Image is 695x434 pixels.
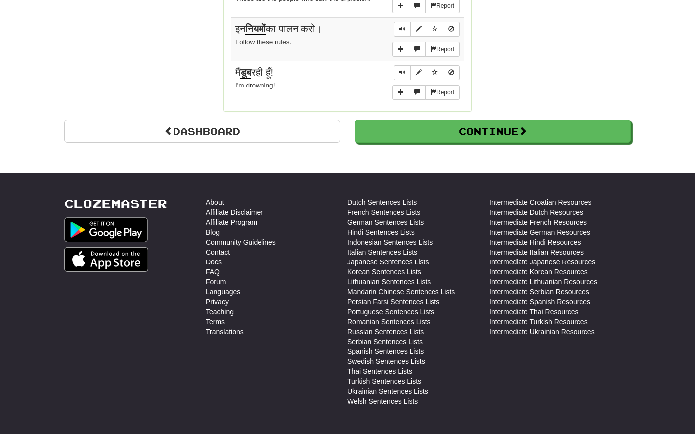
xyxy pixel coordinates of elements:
[392,85,460,100] div: More sentence controls
[206,327,244,337] a: Translations
[206,297,229,307] a: Privacy
[355,120,631,143] button: Continue
[425,42,460,57] button: Report
[489,297,590,307] a: Intermediate Spanish Resources
[347,356,425,366] a: Swedish Sentences Lists
[489,287,589,297] a: Intermediate Serbian Resources
[206,307,234,317] a: Teaching
[392,42,460,57] div: More sentence controls
[347,337,423,347] a: Serbian Sentences Lists
[347,307,434,317] a: Portuguese Sentences Lists
[206,227,220,237] a: Blog
[489,257,595,267] a: Intermediate Japanese Resources
[347,257,429,267] a: Japanese Sentences Lists
[206,207,263,217] a: Affiliate Disclaimer
[489,277,597,287] a: Intermediate Lithuanian Resources
[347,317,431,327] a: Romanian Sentences Lists
[347,227,415,237] a: Hindi Sentences Lists
[347,347,424,356] a: Spanish Sentences Lists
[347,327,424,337] a: Russian Sentences Lists
[347,237,433,247] a: Indonesian Sentences Lists
[427,65,443,80] button: Toggle favorite
[240,67,251,79] u: डूब
[206,237,276,247] a: Community Guidelines
[347,376,421,386] a: Turkish Sentences Lists
[206,197,224,207] a: About
[347,366,412,376] a: Thai Sentences Lists
[394,65,460,80] div: Sentence controls
[206,257,222,267] a: Docs
[489,237,581,247] a: Intermediate Hindi Resources
[394,22,460,37] div: Sentence controls
[394,65,411,80] button: Play sentence audio
[489,197,591,207] a: Intermediate Croatian Resources
[64,120,340,143] a: Dashboard
[206,287,240,297] a: Languages
[394,22,411,37] button: Play sentence audio
[410,65,427,80] button: Edit sentence
[206,247,230,257] a: Contact
[235,82,275,89] small: I'm drowning!
[347,277,431,287] a: Lithuanian Sentences Lists
[489,247,584,257] a: Intermediate Italian Resources
[347,207,420,217] a: French Sentences Lists
[235,23,322,35] span: इन का पालन करो।
[489,227,590,237] a: Intermediate German Resources
[64,217,148,242] img: Get it on Google Play
[245,23,266,35] u: नियमों
[347,396,418,406] a: Welsh Sentences Lists
[347,297,439,307] a: Persian Farsi Sentences Lists
[489,267,588,277] a: Intermediate Korean Resources
[347,247,417,257] a: Italian Sentences Lists
[410,22,427,37] button: Edit sentence
[206,277,226,287] a: Forum
[235,67,273,79] span: मैं रही हूँ!
[427,22,443,37] button: Toggle favorite
[443,65,460,80] button: Toggle ignore
[347,217,424,227] a: German Sentences Lists
[347,197,417,207] a: Dutch Sentences Lists
[206,267,220,277] a: FAQ
[392,42,409,57] button: Add sentence to collection
[489,327,595,337] a: Intermediate Ukrainian Resources
[489,207,583,217] a: Intermediate Dutch Resources
[425,85,460,100] button: Report
[347,267,421,277] a: Korean Sentences Lists
[489,307,579,317] a: Intermediate Thai Resources
[206,317,225,327] a: Terms
[489,217,587,227] a: Intermediate French Resources
[64,197,167,210] a: Clozemaster
[235,38,291,46] small: Follow these rules.
[489,317,588,327] a: Intermediate Turkish Resources
[443,22,460,37] button: Toggle ignore
[347,386,428,396] a: Ukrainian Sentences Lists
[347,287,455,297] a: Mandarin Chinese Sentences Lists
[392,85,409,100] button: Add sentence to collection
[64,247,148,272] img: Get it on App Store
[206,217,257,227] a: Affiliate Program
